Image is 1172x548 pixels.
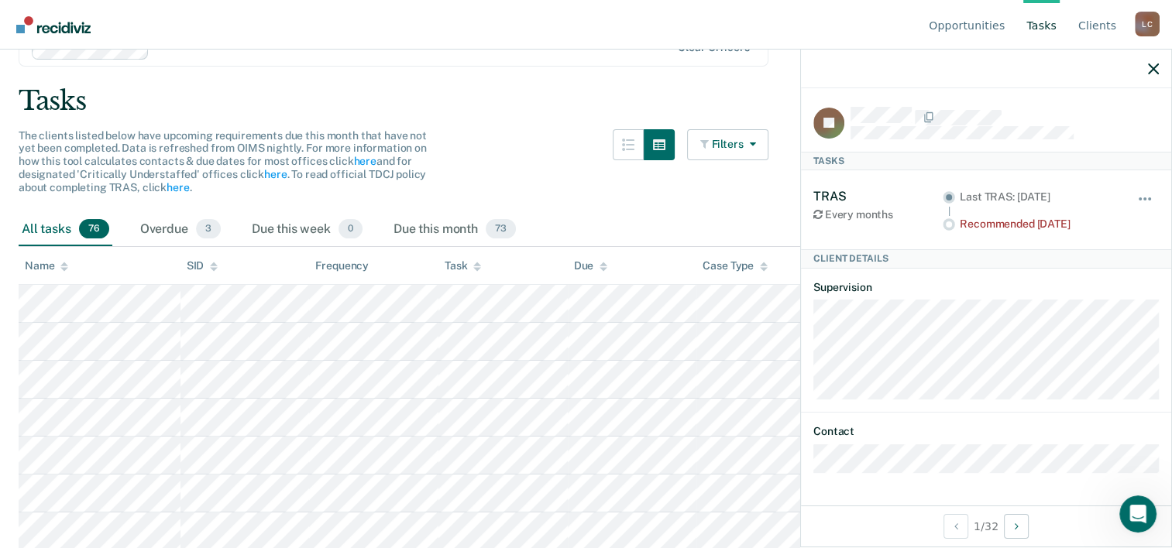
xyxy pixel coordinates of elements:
a: here [264,168,287,180]
iframe: Intercom live chat [1119,495,1157,533]
button: Profile dropdown button [1135,12,1160,36]
a: here [167,181,189,194]
div: Last TRAS: [DATE] [960,190,1115,204]
div: Case Type [703,259,768,272]
button: Previous Client [943,514,968,539]
div: Due this week [249,213,366,247]
div: Recommended [DATE] [960,217,1115,231]
button: Next Client [1004,514,1029,539]
dt: Contact [813,425,1159,438]
span: 76 [79,219,109,239]
div: Frequency [315,259,369,272]
div: SID [187,259,218,272]
a: here [353,155,376,167]
div: Every months [813,208,943,221]
div: Name [25,259,68,272]
div: Task [445,259,481,272]
span: 3 [196,219,221,239]
div: Due [574,259,608,272]
div: All tasks [19,213,112,247]
img: Recidiviz [16,16,91,33]
div: L C [1135,12,1160,36]
div: TRAS [813,189,943,204]
div: Due this month [390,213,519,247]
div: Client Details [801,249,1171,268]
span: The clients listed below have upcoming requirements due this month that have not yet been complet... [19,129,427,194]
div: 1 / 32 [801,505,1171,546]
button: Filters [687,129,769,160]
div: Tasks [801,152,1171,170]
div: Tasks [19,85,1153,117]
div: Overdue [137,213,224,247]
dt: Supervision [813,281,1159,294]
span: 0 [339,219,363,239]
span: 73 [486,219,516,239]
